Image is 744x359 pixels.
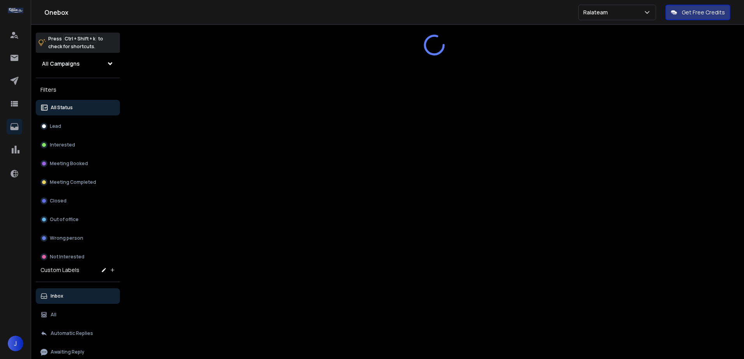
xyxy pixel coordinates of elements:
[50,123,61,129] p: Lead
[44,8,578,17] h1: Onebox
[50,160,88,167] p: Meeting Booked
[36,307,120,322] button: All
[665,5,730,20] button: Get Free Credits
[36,156,120,171] button: Meeting Booked
[8,336,23,351] button: J
[8,8,23,13] img: logo
[42,60,80,68] h1: All Campaigns
[51,349,84,355] p: Awaiting Reply
[50,179,96,185] p: Meeting Completed
[36,56,120,71] button: All Campaigns
[48,35,103,51] p: Press to check for shortcuts.
[36,326,120,341] button: Automatic Replies
[36,212,120,227] button: Out of office
[63,34,97,43] span: Ctrl + Shift + k
[51,330,93,336] p: Automatic Replies
[51,105,73,111] p: All Status
[51,293,63,299] p: Inbox
[36,193,120,209] button: Closed
[36,230,120,246] button: Wrong person
[36,84,120,95] h3: Filters
[50,254,84,260] p: Not Interested
[583,9,611,16] p: Ralateam
[36,249,120,265] button: Not Interested
[36,137,120,153] button: Interested
[36,100,120,115] button: All Status
[682,9,725,16] p: Get Free Credits
[36,174,120,190] button: Meeting Completed
[36,119,120,134] button: Lead
[50,142,75,148] p: Interested
[50,216,79,223] p: Out of office
[50,198,67,204] p: Closed
[36,288,120,304] button: Inbox
[51,312,56,318] p: All
[50,235,83,241] p: Wrong person
[40,266,79,274] h3: Custom Labels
